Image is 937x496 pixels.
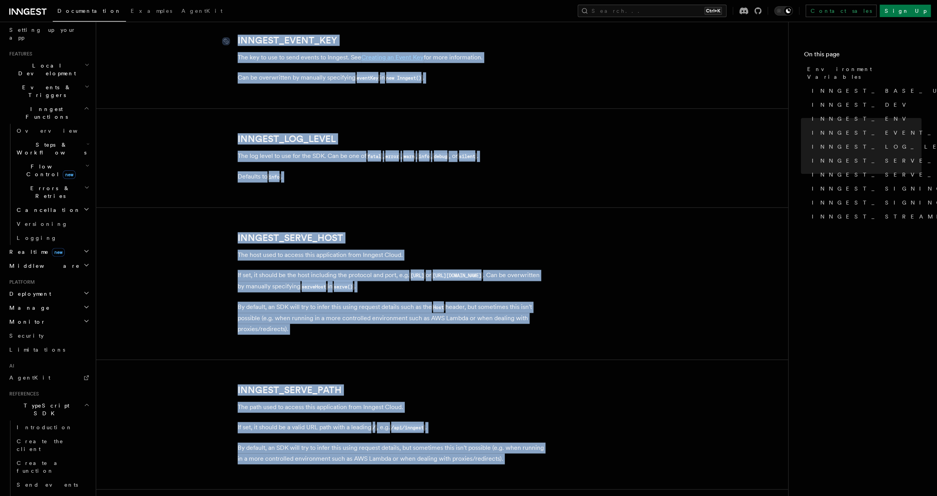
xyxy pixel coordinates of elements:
[355,75,380,81] code: eventKey
[809,112,921,126] a: INNGEST_ENV
[14,184,84,200] span: Errors & Retries
[6,402,84,417] span: TypeScript SDK
[238,302,548,335] p: By default, an SDK will try to infer this using request details such as the header, but sometimes...
[809,196,921,210] a: INNGEST_SIGNING_KEY_FALLBACK
[6,343,91,357] a: Limitations
[6,62,85,77] span: Local Development
[6,124,91,245] div: Inngest Functions
[6,329,91,343] a: Security
[807,65,921,81] span: Environment Variables
[14,420,91,434] a: Introduction
[177,2,227,21] a: AgentKit
[366,153,383,160] code: fatal
[6,279,35,285] span: Platform
[417,153,431,160] code: info
[361,54,424,61] a: Creating an Event Key
[6,248,65,256] span: Realtime
[6,318,46,326] span: Monitor
[131,8,172,14] span: Examples
[52,248,65,257] span: new
[14,456,91,478] a: Create a function
[14,231,91,245] a: Logging
[6,304,50,312] span: Manage
[126,2,177,21] a: Examples
[809,84,921,98] a: INNGEST_BASE_URL
[238,422,548,433] p: If set, it should be a valid URL path with a leading , e.g. .
[578,5,726,17] button: Search...Ctrl+K
[53,2,126,22] a: Documentation
[238,232,343,243] a: INNGEST_SERVE_HOST
[57,8,121,14] span: Documentation
[390,424,425,431] code: /api/inngest
[17,460,63,474] span: Create a function
[6,80,91,102] button: Events & Triggers
[6,102,91,124] button: Inngest Functions
[63,170,76,179] span: new
[14,181,91,203] button: Errors & Retries
[6,371,91,385] a: AgentKit
[238,402,548,413] p: The path used to access this application from Inngest Cloud.
[17,221,68,227] span: Versioning
[9,27,76,41] span: Setting up your app
[809,140,921,154] a: INNGEST_LOG_LEVEL
[385,75,423,81] code: new Inngest()
[333,283,354,290] code: serve()
[371,424,377,431] code: /
[6,391,39,397] span: References
[809,154,921,168] a: INNGEST_SERVE_HOST
[238,52,548,63] p: The key to use to send events to Inngest. See for more information.
[238,171,548,182] p: Defaults to .
[238,270,548,292] p: If set, it should be the host including the protocol and port, e.g. or . Can be overwritten by ma...
[17,424,72,430] span: Introduction
[402,153,416,160] code: warn
[880,5,931,17] a: Sign Up
[9,375,50,381] span: AgentKit
[6,287,91,301] button: Deployment
[409,272,426,279] code: [URL]
[6,290,51,298] span: Deployment
[238,250,548,260] p: The host used to access this application from Inngest Cloud.
[238,385,342,395] a: INNGEST_SERVE_PATH
[804,62,921,84] a: Environment Variables
[809,98,921,112] a: INNGEST_DEV
[6,23,91,45] a: Setting up your app
[809,182,921,196] a: INNGEST_SIGNING_KEY
[300,283,328,290] code: serveHost
[6,59,91,80] button: Local Development
[6,363,14,369] span: AI
[14,434,91,456] a: Create the client
[14,138,91,160] button: Steps & Workflows
[14,141,86,156] span: Steps & Workflows
[17,128,97,134] span: Overview
[806,5,877,17] a: Contact sales
[432,153,449,160] code: debug
[6,51,32,57] span: Features
[6,315,91,329] button: Monitor
[14,160,91,181] button: Flow Controlnew
[432,304,445,310] code: Host
[267,173,281,180] code: info
[809,126,921,140] a: INNGEST_EVENT_KEY
[14,163,85,178] span: Flow Control
[457,153,476,160] code: silent
[812,115,911,123] span: INNGEST_ENV
[6,259,91,273] button: Middleware
[17,482,78,488] span: Send events
[14,206,81,214] span: Cancellation
[812,101,911,109] span: INNGEST_DEV
[704,7,722,15] kbd: Ctrl+K
[14,203,91,217] button: Cancellation
[9,333,44,339] span: Security
[6,301,91,315] button: Manage
[181,8,223,14] span: AgentKit
[6,105,84,121] span: Inngest Functions
[804,50,921,62] h4: On this page
[17,438,64,452] span: Create the client
[238,151,548,162] p: The log level to use for the SDK. Can be one of , , , , , or .
[809,168,921,182] a: INNGEST_SERVE_PATH
[6,262,80,270] span: Middleware
[774,6,793,16] button: Toggle dark mode
[238,442,548,464] p: By default, an SDK will try to infer this using request details, but sometimes this isn't possibl...
[6,399,91,420] button: TypeScript SDK
[238,35,337,46] a: INNGEST_EVENT_KEY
